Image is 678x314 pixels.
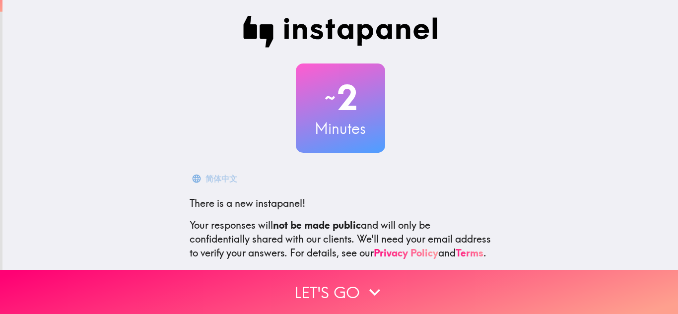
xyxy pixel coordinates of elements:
b: not be made public [273,219,361,231]
p: Your responses will and will only be confidentially shared with our clients. We'll need your emai... [190,218,491,260]
button: 简体中文 [190,169,241,188]
div: 简体中文 [205,172,237,186]
p: This invite is exclusively for you, please do not share it. Complete it soon because spots are li... [190,268,491,296]
span: There is a new instapanel! [190,197,305,209]
a: Privacy Policy [374,247,438,259]
img: Instapanel [243,16,438,48]
span: ~ [323,83,337,113]
a: Terms [456,247,483,259]
h2: 2 [296,77,385,118]
h3: Minutes [296,118,385,139]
